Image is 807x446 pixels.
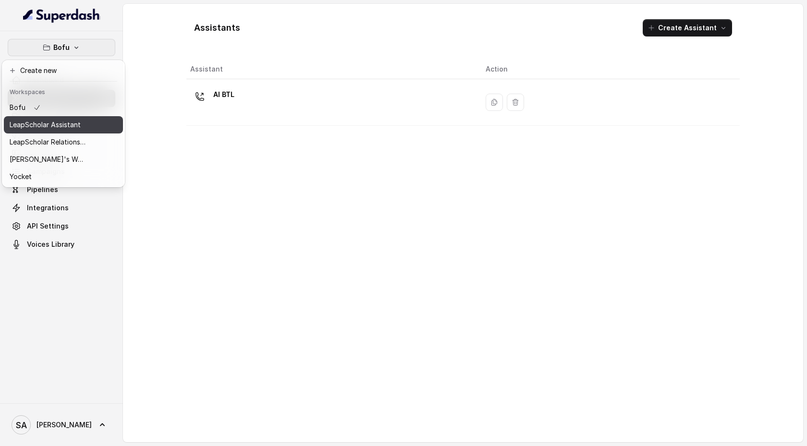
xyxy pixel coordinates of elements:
p: [PERSON_NAME]'s Workspace [10,154,86,165]
p: LeapScholar Assistant [10,119,81,131]
p: Bofu [53,42,70,53]
p: Yocket [10,171,32,182]
p: Bofu [10,102,25,113]
button: Bofu [8,39,115,56]
p: LeapScholar Relationship Manager [10,136,86,148]
header: Workspaces [4,84,123,99]
button: Create new [4,62,123,79]
div: Bofu [2,60,125,187]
